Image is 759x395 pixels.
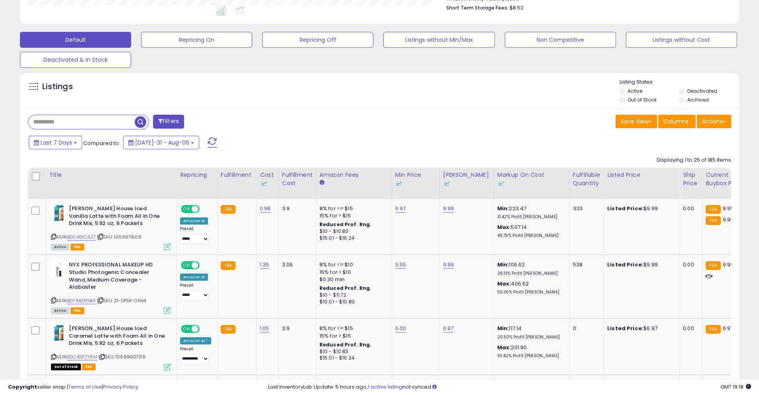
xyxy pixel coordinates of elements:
[706,171,747,188] div: Current Buybox Price
[135,139,189,147] span: [DATE]-31 - Aug-06
[221,171,253,179] div: Fulfillment
[395,261,406,269] a: 5.55
[320,171,388,179] div: Amazon Fees
[20,32,131,48] button: Default
[153,115,184,129] button: Filters
[8,383,138,391] div: seller snap | |
[260,171,275,188] div: Cost
[706,205,720,214] small: FBA
[282,261,310,268] div: 3.06
[67,234,96,241] a: B0C4GFC5ZT
[320,292,386,299] div: $10 - $11.72
[607,325,673,332] div: $6.97
[260,180,268,188] img: InventoryLab Logo
[71,307,84,314] span: FBA
[320,348,386,355] div: $10 - $10.83
[180,283,211,301] div: Preset:
[395,171,436,188] div: Min Price
[29,136,82,149] button: Last 7 Days
[683,261,696,268] div: 0.00
[573,261,598,268] div: 538
[443,205,454,213] a: 9.99
[443,179,490,188] div: Some or all of the values in this column are provided from Inventory Lab.
[51,205,171,249] div: ASIN:
[103,383,138,391] a: Privacy Policy
[573,205,598,212] div: 333
[497,353,563,359] p: 30.42% Profit [PERSON_NAME]
[443,261,454,269] a: 9.99
[42,81,73,92] h5: Listings
[49,171,173,179] div: Title
[443,180,451,188] img: InventoryLab Logo
[497,261,563,276] div: 106.62
[320,235,386,242] div: $15.01 - $16.24
[497,325,563,340] div: 117.14
[69,325,166,349] b: [PERSON_NAME] House Iced Caramel Latte with Foam All in One Drink Mix, 5.82 oz, 6 Packets
[497,334,563,340] p: 20.50% Profit [PERSON_NAME]
[706,325,720,334] small: FBA
[395,179,436,188] div: Some or all of the values in this column are provided from Inventory Lab.
[687,88,717,94] label: Deactivated
[620,78,739,86] p: Listing States:
[320,276,386,283] div: $0.30 min
[320,325,386,332] div: 8% for <= $15
[198,326,211,332] span: OFF
[51,325,171,369] div: ASIN:
[320,332,386,340] div: 15% for > $15
[67,297,96,304] a: B076BZPGB8
[383,32,494,48] button: Listings without Min/Max
[320,228,386,235] div: $10 - $10.83
[198,206,211,213] span: OFF
[607,261,673,268] div: $9.99
[607,325,643,332] b: Listed Price:
[628,96,657,103] label: Out of Stock
[616,115,657,128] button: Save View
[697,115,731,128] button: Actions
[69,205,166,229] b: [PERSON_NAME] House Iced Vanilla Latte with Foam All in One Drink Mix, 5.92 oz, 6 Packets
[706,216,720,225] small: FBA
[320,179,324,186] small: Amazon Fees.
[41,139,72,147] span: Last 7 Days
[82,364,96,370] span: FBA
[282,171,313,188] div: Fulfillment Cost
[182,326,192,332] span: ON
[628,88,642,94] label: Active
[180,226,211,244] div: Preset:
[573,325,598,332] div: 0
[626,32,737,48] button: Listings without Cost
[497,325,509,332] b: Min:
[320,221,372,228] b: Reduced Prof. Rng.
[268,383,751,391] div: Last InventoryLab Update: 5 hours ago, not synced.
[683,325,696,332] div: 0.00
[497,205,563,220] div: 223.47
[97,234,141,240] span: | SKU: 1069671509
[497,344,511,351] b: Max:
[720,383,751,391] span: 2025-08-14 19:18 GMT
[51,261,67,277] img: 31UAhK+yz2L._SL40_.jpg
[497,280,511,287] b: Max:
[658,115,696,128] button: Columns
[320,269,386,276] div: 15% for > $10
[443,171,490,188] div: [PERSON_NAME]
[51,325,67,341] img: 41arxFdT9iL._SL40_.jpg
[262,32,373,48] button: Repricing Off
[320,261,386,268] div: 8% for <= $10
[497,171,566,188] div: Markup on Cost
[180,274,208,281] div: Amazon AI
[51,205,67,221] img: 41i2EQCuD6L._SL40_.jpg
[497,289,563,295] p: 55.36% Profit [PERSON_NAME]
[180,346,211,364] div: Preset:
[395,180,403,188] img: InventoryLab Logo
[83,139,120,147] span: Compared to:
[395,325,406,332] a: 6.00
[260,179,275,188] div: Some or all of the values in this column are provided from Inventory Lab.
[723,216,734,223] span: 9.99
[260,325,269,332] a: 1.05
[497,271,563,276] p: 26.13% Profit [PERSON_NAME]
[683,171,699,188] div: Ship Price
[98,354,145,360] span: | SKU: 1068860799
[510,4,524,12] span: $8.52
[221,261,235,270] small: FBA
[97,297,146,304] span: | SKU: Z1-DPSK-OAN4
[494,168,569,199] th: The percentage added to the cost of goods (COGS) that forms the calculator for Min & Max prices.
